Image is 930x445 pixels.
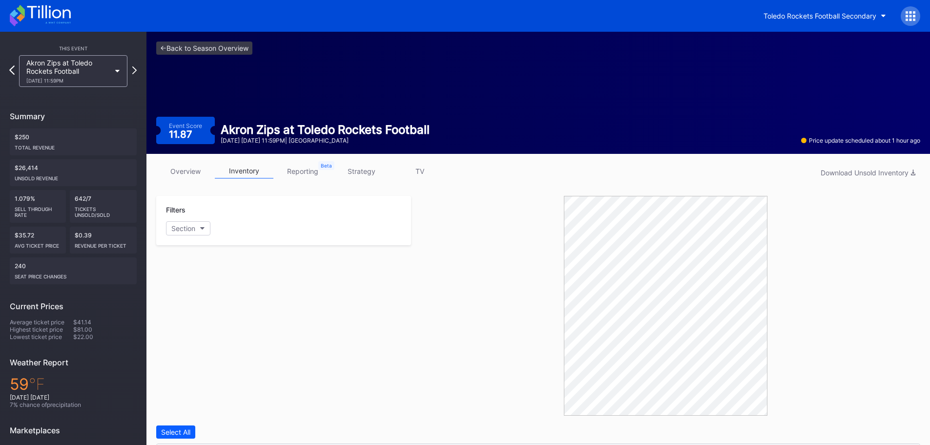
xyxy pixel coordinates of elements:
button: Toledo Rockets Football Secondary [756,7,893,25]
div: [DATE] [DATE] [10,394,137,401]
div: Summary [10,111,137,121]
a: inventory [215,164,273,179]
div: Event Score [169,122,202,129]
div: $26,414 [10,159,137,186]
div: Select All [161,428,190,436]
div: Akron Zips at Toledo Rockets Football [221,123,430,137]
div: Filters [166,206,401,214]
div: $0.39 [70,227,137,254]
div: [DATE] [DATE] 11:59PM | [GEOGRAPHIC_DATA] [221,137,430,144]
div: Avg ticket price [15,239,61,249]
div: Total Revenue [15,141,132,150]
div: $81.00 [73,326,137,333]
span: ℉ [29,375,45,394]
div: Sell Through Rate [15,202,61,218]
div: Unsold Revenue [15,171,132,181]
div: Marketplaces [10,425,137,435]
a: reporting [273,164,332,179]
div: Price update scheduled about 1 hour ago [801,137,920,144]
div: Section [171,224,195,233]
div: 1.079% [10,190,66,223]
div: Revenue per ticket [75,239,132,249]
div: Average ticket price [10,318,73,326]
div: Weather Report [10,358,137,367]
a: overview [156,164,215,179]
a: strategy [332,164,391,179]
div: Current Prices [10,301,137,311]
div: 59 [10,375,137,394]
div: Download Unsold Inventory [821,169,915,177]
div: $35.72 [10,227,66,254]
div: seat price changes [15,270,132,279]
div: Lowest ticket price [10,333,73,340]
div: 642/7 [70,190,137,223]
div: 7 % chance of precipitation [10,401,137,408]
div: Highest ticket price [10,326,73,333]
div: 240 [10,257,137,284]
a: <-Back to Season Overview [156,42,252,55]
div: $250 [10,128,137,155]
div: Akron Zips at Toledo Rockets Football [26,59,110,84]
button: Section [166,221,210,235]
div: Toledo Rockets Football Secondary [764,12,876,20]
div: Tickets Unsold/Sold [75,202,132,218]
div: 11.87 [169,129,195,139]
button: Select All [156,425,195,439]
a: TV [391,164,449,179]
div: $22.00 [73,333,137,340]
div: This Event [10,45,137,51]
div: $41.14 [73,318,137,326]
button: Download Unsold Inventory [816,166,920,179]
div: [DATE] 11:59PM [26,78,110,84]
